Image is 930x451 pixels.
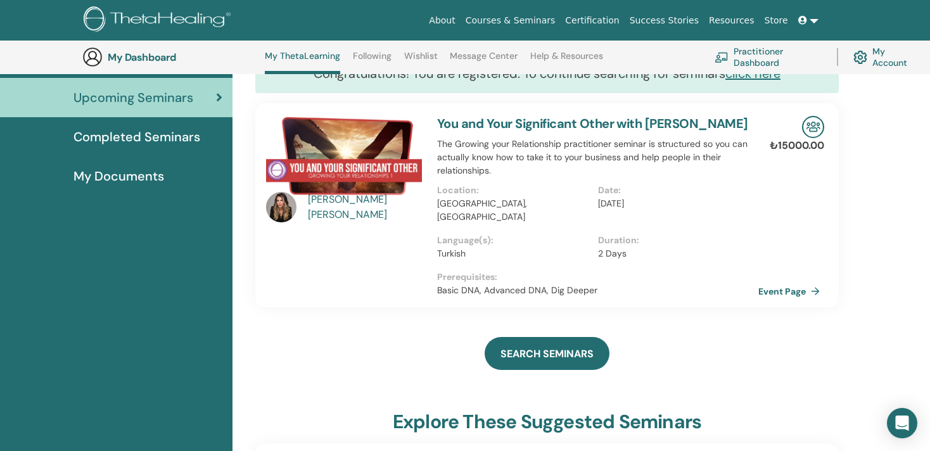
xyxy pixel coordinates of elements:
a: My ThetaLearning [265,51,340,74]
p: Language(s) : [437,234,590,247]
img: cog.svg [853,48,867,67]
p: Prerequisites : [437,270,758,284]
img: In-Person Seminar [802,116,824,138]
p: [DATE] [598,197,751,210]
p: Location : [437,184,590,197]
a: About [424,9,460,32]
a: Event Page [758,282,825,301]
a: Success Stories [625,9,704,32]
span: SEARCH SEMINARS [500,347,594,360]
a: My Account [853,43,917,71]
div: Open Intercom Messenger [887,408,917,438]
a: You and Your Significant Other with [PERSON_NAME] [437,115,748,132]
a: SEARCH SEMINARS [485,337,609,370]
a: Message Center [450,51,518,71]
p: 2 Days [598,247,751,260]
a: Resources [704,9,760,32]
p: The Growing your Relationship practitioner seminar is structured so you can actually know how to ... [437,137,758,177]
a: Store [760,9,793,32]
span: Completed Seminars [73,127,200,146]
h3: My Dashboard [108,51,234,63]
a: Help & Resources [530,51,603,71]
img: generic-user-icon.jpg [82,47,103,67]
p: Basic DNA, Advanced DNA, Dig Deeper [437,284,758,297]
a: Courses & Seminars [461,9,561,32]
a: Wishlist [404,51,438,71]
img: chalkboard-teacher.svg [715,52,729,62]
a: [PERSON_NAME] [PERSON_NAME] [308,192,425,222]
img: logo.png [84,6,235,35]
h3: explore these suggested seminars [393,410,701,433]
span: Upcoming Seminars [73,88,193,107]
p: ₺15000.00 [770,138,824,153]
a: Certification [560,9,624,32]
p: Duration : [598,234,751,247]
span: My Documents [73,167,164,186]
img: You and Your Significant Other [266,116,422,196]
img: default.jpg [266,192,296,222]
a: Following [353,51,392,71]
p: [GEOGRAPHIC_DATA], [GEOGRAPHIC_DATA] [437,197,590,224]
p: Turkish [437,247,590,260]
a: click here [725,65,780,82]
a: Practitioner Dashboard [715,43,822,71]
p: Date : [598,184,751,197]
